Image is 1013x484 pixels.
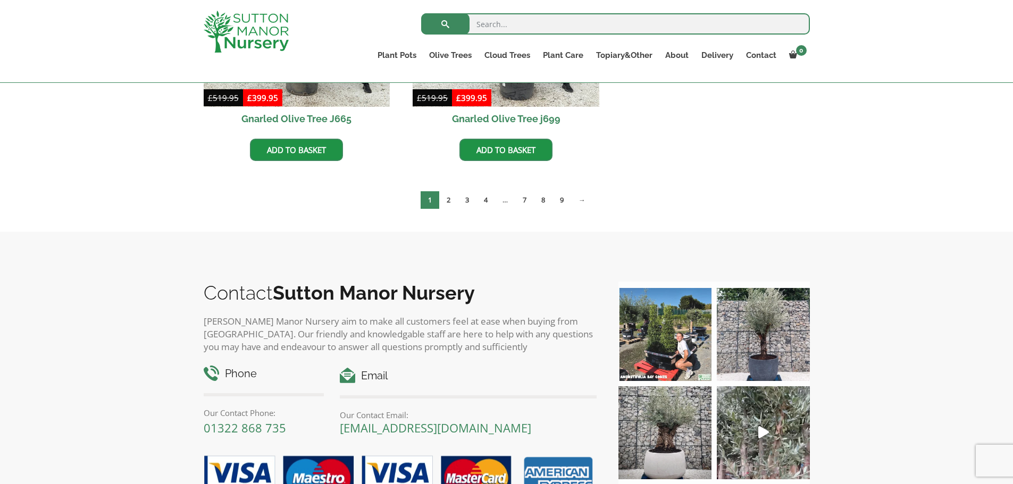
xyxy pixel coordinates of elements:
a: Play [717,386,810,479]
b: Sutton Manor Nursery [273,282,475,304]
img: A beautiful multi-stem Spanish Olive tree potted in our luxurious fibre clay pots 😍😍 [717,288,810,381]
h2: Contact [204,282,597,304]
img: New arrivals Monday morning of beautiful olive trees 🤩🤩 The weather is beautiful this summer, gre... [717,386,810,479]
a: Plant Pots [371,48,423,63]
a: → [571,191,593,209]
img: logo [204,11,289,53]
input: Search... [421,13,810,35]
h4: Email [340,368,597,384]
a: Contact [740,48,783,63]
img: Our elegant & picturesque Angustifolia Cones are an exquisite addition to your Bay Tree collectio... [618,288,711,381]
bdi: 399.95 [456,92,487,103]
a: Delivery [695,48,740,63]
img: Check out this beauty we potted at our nursery today ❤️‍🔥 A huge, ancient gnarled Olive tree plan... [618,386,711,479]
bdi: 399.95 [247,92,278,103]
nav: Product Pagination [204,191,810,213]
a: [EMAIL_ADDRESS][DOMAIN_NAME] [340,420,531,436]
a: Page 3 [458,191,476,209]
a: Topiary&Other [590,48,659,63]
a: Page 4 [476,191,495,209]
span: … [495,191,515,209]
a: About [659,48,695,63]
h2: Gnarled Olive Tree j699 [413,107,599,131]
a: 0 [783,48,810,63]
a: Add to basket: “Gnarled Olive Tree J665” [250,139,343,161]
svg: Play [758,426,769,438]
p: [PERSON_NAME] Manor Nursery aim to make all customers feel at ease when buying from [GEOGRAPHIC_D... [204,315,597,353]
a: Add to basket: “Gnarled Olive Tree j699” [459,139,552,161]
h2: Gnarled Olive Tree J665 [204,107,390,131]
span: 0 [796,45,807,56]
span: £ [456,92,461,103]
bdi: 519.95 [208,92,239,103]
a: Plant Care [537,48,590,63]
a: Olive Trees [423,48,478,63]
span: £ [417,92,422,103]
a: Page 8 [534,191,552,209]
a: 01322 868 735 [204,420,286,436]
a: Cloud Trees [478,48,537,63]
p: Our Contact Phone: [204,406,324,419]
p: Our Contact Email: [340,409,597,421]
a: Page 2 [439,191,458,209]
a: Page 7 [515,191,534,209]
bdi: 519.95 [417,92,448,103]
span: £ [208,92,213,103]
span: £ [247,92,252,103]
span: Page 1 [421,191,439,209]
h4: Phone [204,366,324,382]
a: Page 9 [552,191,571,209]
